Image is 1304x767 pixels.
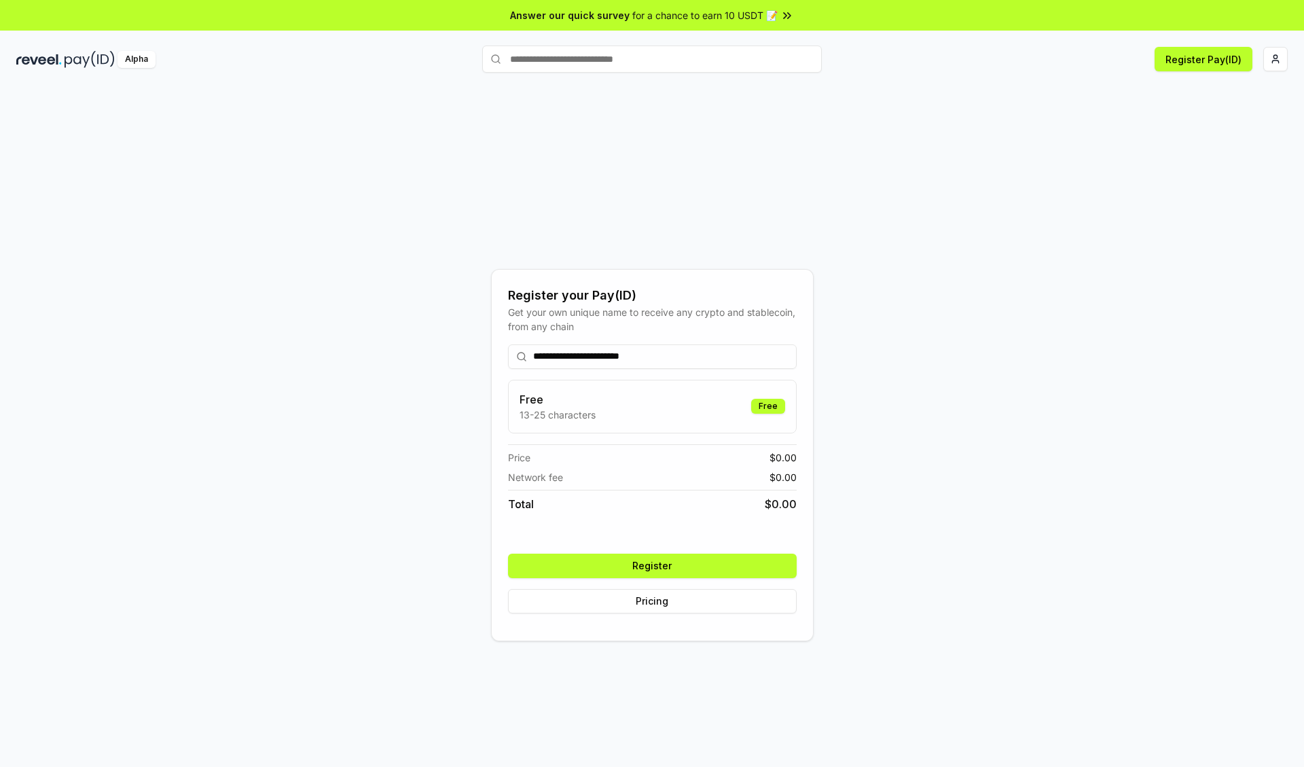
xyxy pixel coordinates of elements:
[510,8,630,22] span: Answer our quick survey
[520,391,596,408] h3: Free
[117,51,156,68] div: Alpha
[751,399,785,414] div: Free
[632,8,778,22] span: for a chance to earn 10 USDT 📝
[769,450,797,465] span: $ 0.00
[520,408,596,422] p: 13-25 characters
[508,554,797,578] button: Register
[65,51,115,68] img: pay_id
[508,496,534,512] span: Total
[508,589,797,613] button: Pricing
[508,305,797,334] div: Get your own unique name to receive any crypto and stablecoin, from any chain
[508,450,530,465] span: Price
[1155,47,1252,71] button: Register Pay(ID)
[765,496,797,512] span: $ 0.00
[16,51,62,68] img: reveel_dark
[769,470,797,484] span: $ 0.00
[508,286,797,305] div: Register your Pay(ID)
[508,470,563,484] span: Network fee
